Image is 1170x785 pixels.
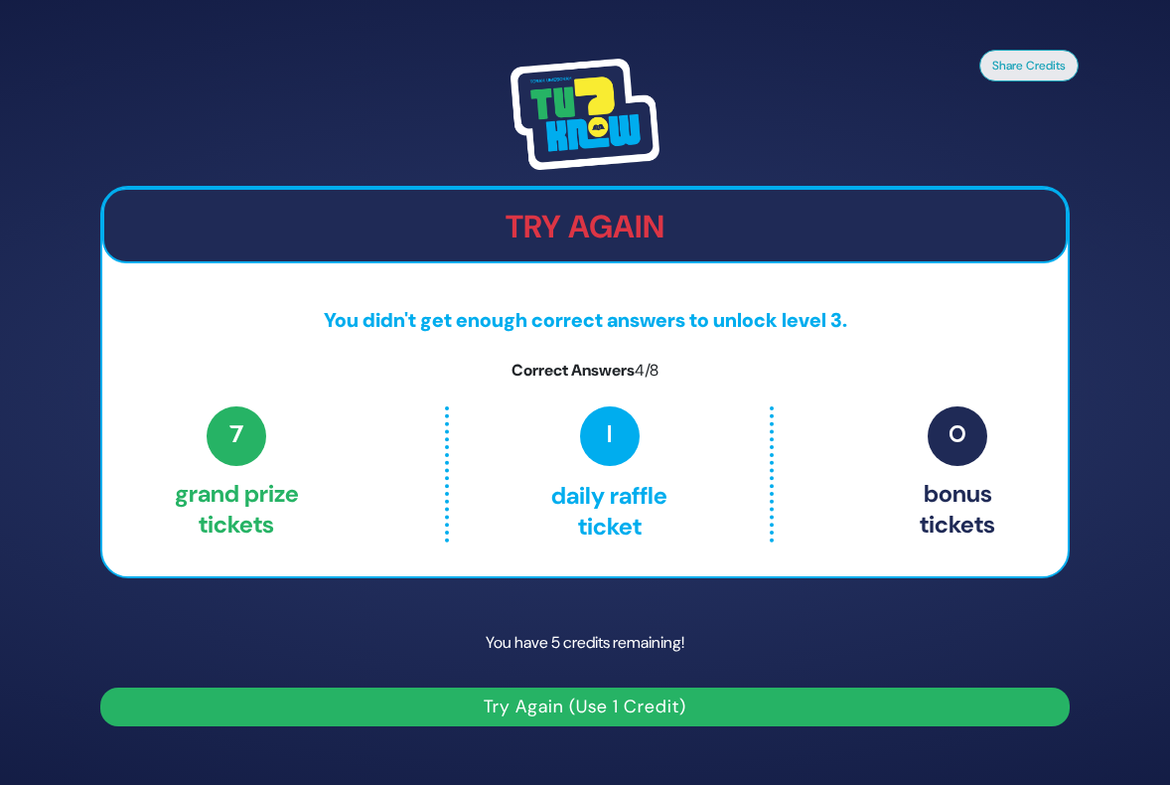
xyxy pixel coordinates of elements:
[102,305,1068,335] p: You didn't get enough correct answers to unlock level 3.
[102,359,1068,383] p: Correct Answers
[928,406,987,466] span: 0
[920,406,995,542] p: Bonus tickets
[511,59,659,170] img: Tournament Logo
[104,208,1066,245] h2: Try Again
[100,614,1070,672] p: You have 5 credits remaining!
[635,360,658,381] span: 4/8
[100,688,1070,726] button: Try Again (Use 1 Credit)
[979,50,1079,81] button: Share Credits
[580,406,640,466] span: 1
[207,406,266,466] span: 7
[175,406,299,542] p: Grand Prize tickets
[491,406,727,542] p: Daily Raffle ticket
